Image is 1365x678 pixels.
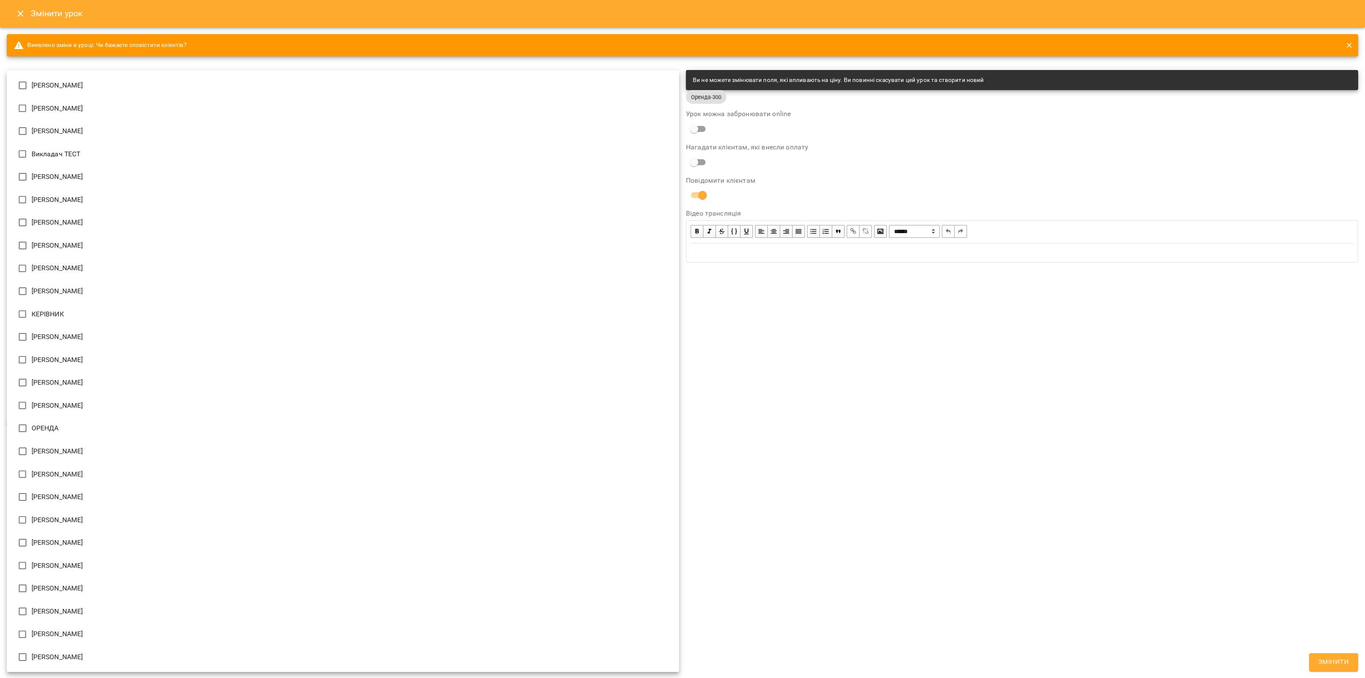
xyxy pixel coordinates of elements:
[7,440,679,463] li: [PERSON_NAME]
[7,485,679,508] li: [PERSON_NAME]
[7,74,679,97] li: [PERSON_NAME]
[7,554,679,577] li: [PERSON_NAME]
[7,600,679,623] li: [PERSON_NAME]
[7,257,679,280] li: [PERSON_NAME]
[7,211,679,234] li: [PERSON_NAME]
[7,348,679,371] li: [PERSON_NAME]
[7,234,679,257] li: [PERSON_NAME]
[7,325,679,348] li: [PERSON_NAME]
[7,120,679,143] li: [PERSON_NAME]
[7,143,679,166] li: Викладач ТЕСТ
[7,188,679,211] li: [PERSON_NAME]
[7,371,679,394] li: [PERSON_NAME]
[7,165,679,188] li: [PERSON_NAME]
[7,417,679,440] li: ОРЕНДА
[7,623,679,646] li: [PERSON_NAME]
[7,646,679,669] li: [PERSON_NAME]
[7,394,679,417] li: [PERSON_NAME]
[7,280,679,303] li: [PERSON_NAME]
[7,97,679,120] li: [PERSON_NAME]
[7,303,679,326] li: КЕРІВНИК
[7,463,679,486] li: [PERSON_NAME]
[7,531,679,554] li: [PERSON_NAME]
[7,508,679,532] li: [PERSON_NAME]
[7,577,679,600] li: [PERSON_NAME]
